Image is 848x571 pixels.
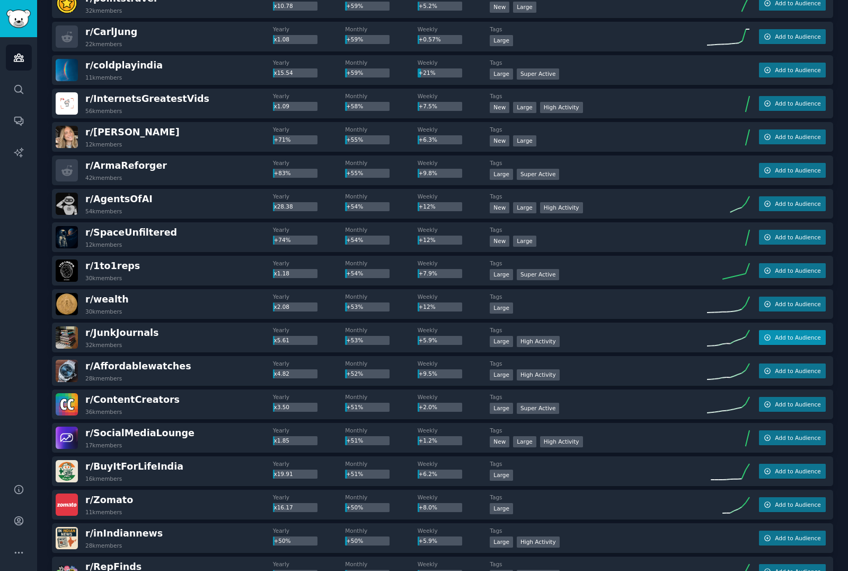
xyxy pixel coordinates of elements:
dt: Yearly [273,460,346,468]
span: +12% [419,203,436,210]
dt: Weekly [418,159,490,167]
span: +12% [419,304,436,310]
img: Zomato [56,494,78,516]
dt: Tags [490,259,707,267]
span: x19.91 [273,471,293,477]
div: Large [490,369,513,380]
span: +54% [346,270,363,276]
dt: Tags [490,326,707,334]
span: +55% [346,136,363,143]
span: x1.09 [273,103,289,109]
dt: Monthly [345,293,418,300]
span: +74% [273,237,290,243]
button: Add to Audience [759,196,826,211]
div: 30k members [85,308,122,315]
span: +12% [419,237,436,243]
div: Large [490,68,513,80]
span: r/ Affordablewatches [85,361,191,371]
dt: Tags [490,293,707,300]
img: 1to1reps [56,259,78,282]
dt: Weekly [418,259,490,267]
div: 11k members [85,74,122,81]
span: +51% [346,437,363,444]
dt: Weekly [418,92,490,100]
span: +5.9% [419,538,437,544]
div: High Activity [517,336,560,347]
button: Add to Audience [759,330,826,345]
span: x10.78 [273,3,293,9]
div: Super Active [517,403,560,414]
div: Large [490,537,513,548]
span: +5.2% [419,3,437,9]
span: r/ SocialMediaLounge [85,428,195,438]
span: r/ ArmaReforger [85,160,167,171]
span: +7.9% [419,270,437,276]
div: Super Active [517,169,560,180]
dt: Yearly [273,193,346,200]
span: +59% [346,70,363,76]
dt: Weekly [418,560,490,568]
dt: Tags [490,59,707,66]
dt: Tags [490,393,707,401]
dt: Tags [490,92,707,100]
button: Add to Audience [759,497,826,512]
span: Add to Audience [775,233,820,241]
dt: Tags [490,427,707,434]
dt: Yearly [273,126,346,133]
div: Large [513,135,536,146]
span: +83% [273,170,290,176]
span: +8.0% [419,504,437,511]
div: 12k members [85,241,122,248]
dt: Monthly [345,527,418,534]
img: SocialMediaLounge [56,427,78,449]
span: r/ Zomato [85,495,133,505]
dt: Tags [490,226,707,233]
div: 54k members [85,207,122,215]
span: r/ CarlJung [85,27,137,37]
img: SpaceUnfiltered [56,226,78,248]
img: JunkJournals [56,326,78,349]
dt: Yearly [273,326,346,334]
dt: Weekly [418,326,490,334]
div: New [490,135,509,146]
button: Add to Audience [759,129,826,144]
span: Add to Audience [775,133,820,141]
span: r/ inIndiannews [85,528,163,539]
dt: Weekly [418,427,490,434]
div: Super Active [517,68,560,80]
dt: Weekly [418,460,490,468]
div: Large [513,436,536,447]
div: Large [490,169,513,180]
dt: Tags [490,460,707,468]
span: +53% [346,337,363,343]
div: Large [490,35,513,46]
span: r/ JunkJournals [85,327,158,338]
dt: Tags [490,126,707,133]
span: +55% [346,170,363,176]
button: Add to Audience [759,430,826,445]
span: Add to Audience [775,300,820,308]
span: x1.85 [273,437,289,444]
span: +0.57% [419,36,441,42]
div: Large [490,470,513,481]
dt: Yearly [273,560,346,568]
dt: Monthly [345,159,418,167]
dt: Yearly [273,494,346,501]
img: GummySearch logo [6,10,31,28]
div: New [490,436,509,447]
span: Add to Audience [775,501,820,508]
dt: Tags [490,360,707,367]
span: r/ coldplayindia [85,60,163,71]
span: +52% [346,370,363,377]
span: Add to Audience [775,100,820,107]
img: coldplayindia [56,59,78,81]
dt: Yearly [273,59,346,66]
dt: Tags [490,25,707,33]
dt: Weekly [418,293,490,300]
div: Large [513,202,536,213]
dt: Weekly [418,226,490,233]
span: +71% [273,136,290,143]
div: 11k members [85,508,122,516]
span: +2.0% [419,404,437,410]
span: +58% [346,103,363,109]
